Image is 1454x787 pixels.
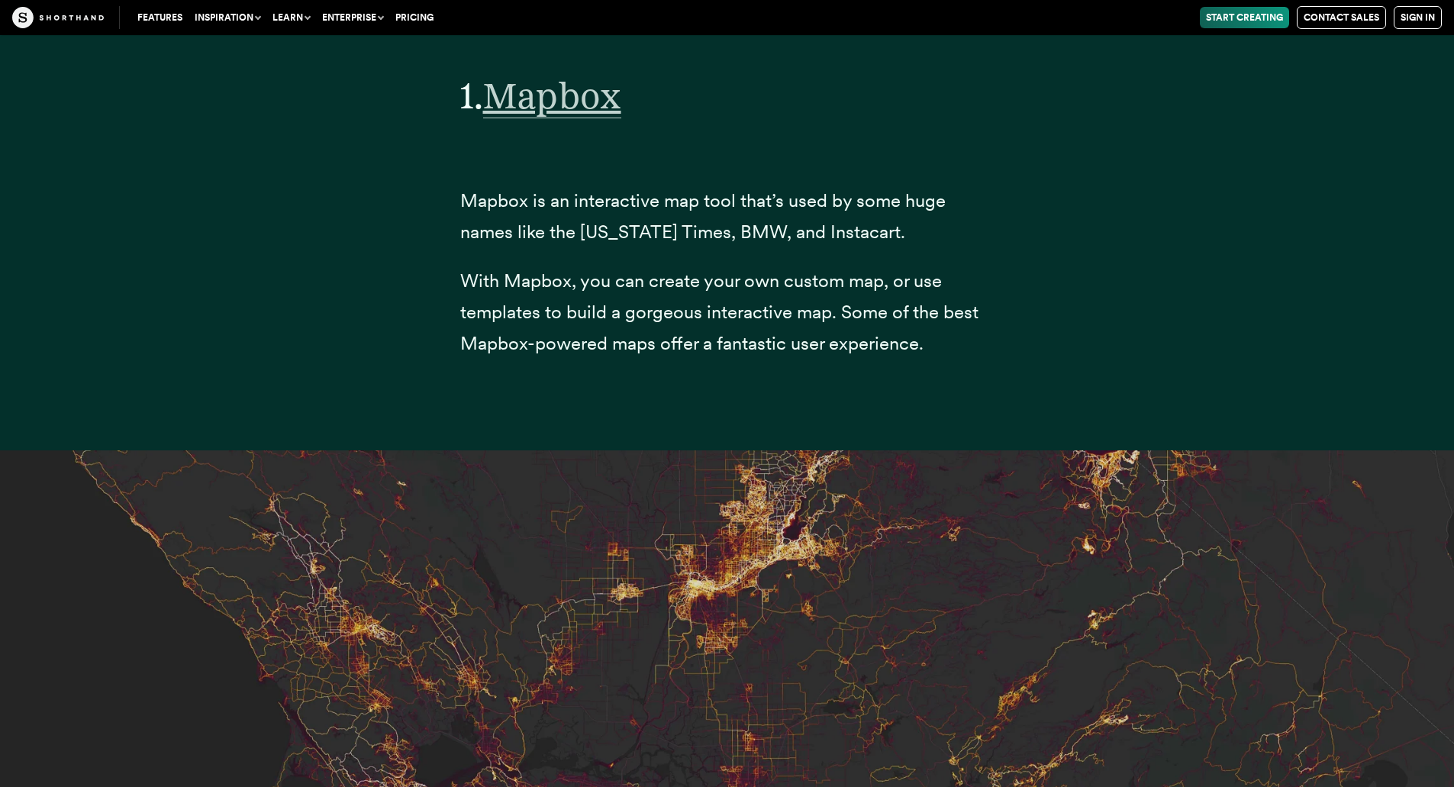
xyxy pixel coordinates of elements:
[131,7,189,28] a: Features
[460,269,978,354] span: With Mapbox, you can create your own custom map, or use templates to build a gorgeous interactive...
[189,7,266,28] button: Inspiration
[389,7,440,28] a: Pricing
[1394,6,1442,29] a: Sign in
[1200,7,1289,28] a: Start Creating
[460,73,483,118] span: 1.
[460,189,946,243] span: Mapbox is an interactive map tool that’s used by some huge names like the [US_STATE] Times, BMW, ...
[266,7,316,28] button: Learn
[1297,6,1386,29] a: Contact Sales
[12,7,104,28] img: The Craft
[483,73,621,118] a: Mapbox
[316,7,389,28] button: Enterprise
